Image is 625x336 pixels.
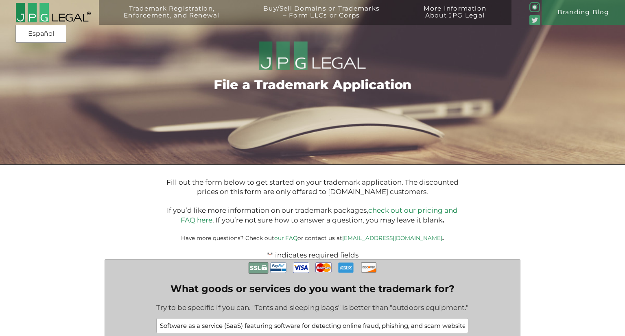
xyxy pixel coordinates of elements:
small: Have more questions? Check out or contact us at [181,235,444,241]
a: check out our pricing and FAQ here [181,206,458,224]
img: AmEx [338,260,354,275]
p: Fill out the form below to get started on your trademark application. The discounted prices on th... [162,178,462,225]
img: Twitter_Social_Icon_Rounded_Square_Color-mid-green3-90.png [529,15,540,26]
a: our FAQ [274,235,297,241]
b: . [442,216,444,224]
img: PayPal [270,260,286,276]
img: glyph-logo_May2016-green3-90.png [529,2,540,13]
a: More InformationAbout JPG Legal [404,5,505,30]
a: Buy/Sell Domains or Trademarks– Form LLCs or Corps [245,5,398,30]
a: Español [18,26,64,41]
b: . [442,235,444,241]
input: Examples: Pet leashes; Healthcare consulting; Web-based accounting software [156,318,468,333]
label: What goods or services do you want the trademark for? [156,283,468,295]
img: MasterCard [315,260,332,276]
div: Try to be specific if you can. "Tents and sleeping bags" is better than "outdoors equipment." [156,298,468,318]
a: Trademark Registration,Enforcement, and Renewal [105,5,238,30]
img: Discover [361,260,377,275]
a: [EMAIL_ADDRESS][DOMAIN_NAME] [342,235,442,241]
img: 2016-logo-black-letters-3-r.png [15,2,90,23]
img: Visa [293,260,309,276]
img: Secure Payment with SSL [248,260,269,276]
p: " " indicates required fields [81,251,544,259]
